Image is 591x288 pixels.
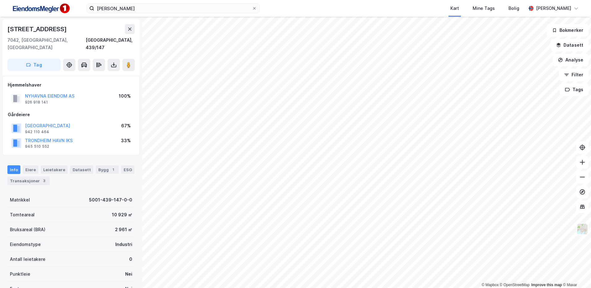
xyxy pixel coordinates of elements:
[482,283,499,287] a: Mapbox
[121,165,134,174] div: ESG
[8,81,134,89] div: Hjemmelshaver
[10,211,35,218] div: Tomteareal
[96,165,119,174] div: Bygg
[450,5,459,12] div: Kart
[8,111,134,118] div: Gårdeiere
[86,36,135,51] div: [GEOGRAPHIC_DATA], 439/147
[553,54,589,66] button: Analyse
[547,24,589,36] button: Bokmerker
[89,196,132,204] div: 5001-439-147-0-0
[41,165,68,174] div: Leietakere
[10,2,72,15] img: F4PB6Px+NJ5v8B7XTbfpPpyloAAAAASUVORK5CYII=
[7,165,20,174] div: Info
[508,5,519,12] div: Bolig
[23,165,38,174] div: Eiere
[560,258,591,288] iframe: Chat Widget
[500,283,530,287] a: OpenStreetMap
[115,226,132,233] div: 2 961 ㎡
[94,4,252,13] input: Søk på adresse, matrikkel, gårdeiere, leietakere eller personer
[7,176,50,185] div: Transaksjoner
[7,36,86,51] div: 7042, [GEOGRAPHIC_DATA], [GEOGRAPHIC_DATA]
[560,83,589,96] button: Tags
[10,241,41,248] div: Eiendomstype
[473,5,495,12] div: Mine Tags
[551,39,589,51] button: Datasett
[10,270,30,278] div: Punktleie
[10,196,30,204] div: Matrikkel
[25,129,49,134] div: 942 110 464
[129,256,132,263] div: 0
[121,122,131,129] div: 67%
[560,258,591,288] div: Kontrollprogram for chat
[536,5,571,12] div: [PERSON_NAME]
[110,167,116,173] div: 1
[115,241,132,248] div: Industri
[70,165,93,174] div: Datasett
[10,256,45,263] div: Antall leietakere
[7,24,68,34] div: [STREET_ADDRESS]
[121,137,131,144] div: 33%
[531,283,562,287] a: Improve this map
[119,92,131,100] div: 100%
[576,223,588,235] img: Z
[559,69,589,81] button: Filter
[125,270,132,278] div: Nei
[25,100,48,105] div: 926 918 141
[41,178,47,184] div: 3
[25,144,49,149] div: 945 510 552
[10,226,45,233] div: Bruksareal (BRA)
[112,211,132,218] div: 10 929 ㎡
[7,59,61,71] button: Tag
